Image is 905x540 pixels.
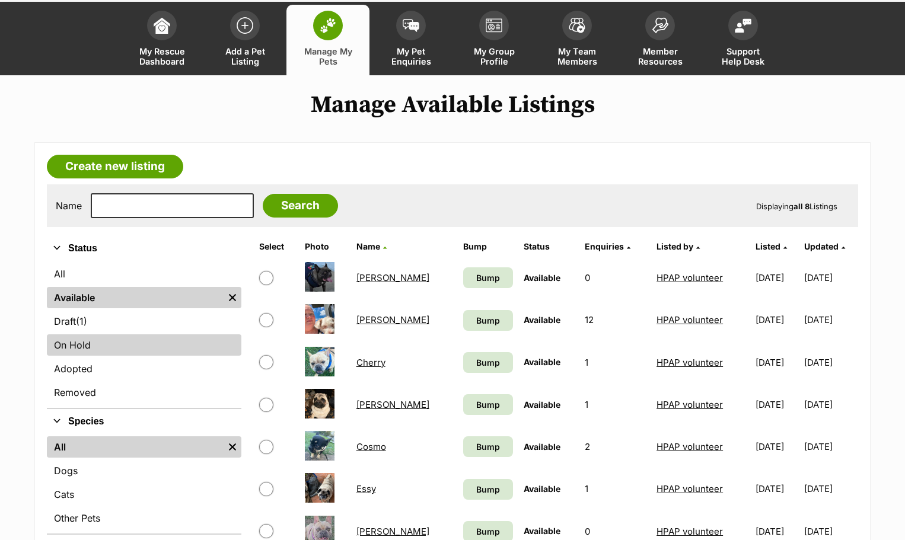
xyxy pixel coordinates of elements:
[47,436,224,458] a: All
[569,18,585,33] img: team-members-icon-5396bd8760b3fe7c0b43da4ab00e1e3bb1a5d9ba89233759b79545d2d3fc5d0d.svg
[47,460,241,481] a: Dogs
[403,19,419,32] img: pet-enquiries-icon-7e3ad2cf08bfb03b45e93fb7055b45f3efa6380592205ae92323e6603595dc1f.svg
[756,202,837,211] span: Displaying Listings
[356,241,387,251] a: Name
[524,357,560,367] span: Available
[369,5,452,75] a: My Pet Enquiries
[702,5,785,75] a: Support Help Desk
[47,414,241,429] button: Species
[657,483,723,494] a: HPAP volunteer
[463,394,513,415] a: Bump
[463,267,513,288] a: Bump
[237,17,253,34] img: add-pet-listing-icon-0afa8454b4691262ce3f59096e99ab1cd57d4a30225e0717b998d2c9b9846f56.svg
[486,18,502,33] img: group-profile-icon-3fa3cf56718a62981997c0bc7e787c4b2cf8bcc04b72c1350f741eb67cf2f40e.svg
[356,241,380,251] span: Name
[356,314,429,325] a: [PERSON_NAME]
[476,483,500,496] span: Bump
[47,484,241,505] a: Cats
[657,272,723,283] a: HPAP volunteer
[657,241,700,251] a: Listed by
[804,241,839,251] span: Updated
[657,314,723,325] a: HPAP volunteer
[356,483,376,494] a: Essy
[300,237,350,256] th: Photo
[135,46,189,66] span: My Rescue Dashboard
[356,441,386,452] a: Cosmo
[580,468,651,509] td: 1
[633,46,687,66] span: Member Resources
[804,468,857,509] td: [DATE]
[751,257,804,298] td: [DATE]
[524,442,560,452] span: Available
[47,507,241,529] a: Other Pets
[804,257,857,298] td: [DATE]
[47,287,224,308] a: Available
[536,5,619,75] a: My Team Members
[47,263,241,285] a: All
[384,46,438,66] span: My Pet Enquiries
[476,314,500,327] span: Bump
[476,525,500,538] span: Bump
[224,436,241,458] a: Remove filter
[580,342,651,383] td: 1
[580,299,651,340] td: 12
[585,241,630,251] a: Enquiries
[524,400,560,410] span: Available
[657,441,723,452] a: HPAP volunteer
[47,334,241,356] a: On Hold
[657,526,723,537] a: HPAP volunteer
[751,384,804,425] td: [DATE]
[463,352,513,373] a: Bump
[476,356,500,369] span: Bump
[751,468,804,509] td: [DATE]
[794,202,810,211] strong: all 8
[56,200,82,211] label: Name
[224,287,241,308] a: Remove filter
[751,299,804,340] td: [DATE]
[301,46,355,66] span: Manage My Pets
[218,46,272,66] span: Add a Pet Listing
[585,241,624,251] span: translation missing: en.admin.listings.index.attributes.enquiries
[804,241,845,251] a: Updated
[657,399,723,410] a: HPAP volunteer
[463,436,513,457] a: Bump
[47,261,241,408] div: Status
[519,237,578,256] th: Status
[356,357,385,368] a: Cherry
[804,342,857,383] td: [DATE]
[735,18,751,33] img: help-desk-icon-fdf02630f3aa405de69fd3d07c3f3aa587a6932b1a1747fa1d2bba05be0121f9.svg
[47,311,241,332] a: Draft
[154,17,170,34] img: dashboard-icon-eb2f2d2d3e046f16d808141f083e7271f6b2e854fb5c12c21221c1fb7104beca.svg
[47,155,183,178] a: Create new listing
[47,382,241,403] a: Removed
[716,46,770,66] span: Support Help Desk
[524,273,560,283] span: Available
[524,484,560,494] span: Available
[524,315,560,325] span: Available
[76,314,87,328] span: (1)
[804,426,857,467] td: [DATE]
[804,384,857,425] td: [DATE]
[550,46,604,66] span: My Team Members
[458,237,518,256] th: Bump
[463,479,513,500] a: Bump
[356,526,429,537] a: [PERSON_NAME]
[657,241,693,251] span: Listed by
[580,257,651,298] td: 0
[203,5,286,75] a: Add a Pet Listing
[263,194,338,218] input: Search
[804,299,857,340] td: [DATE]
[476,398,500,411] span: Bump
[476,440,500,453] span: Bump
[463,310,513,331] a: Bump
[120,5,203,75] a: My Rescue Dashboard
[756,241,780,251] span: Listed
[580,384,651,425] td: 1
[47,434,241,533] div: Species
[254,237,299,256] th: Select
[286,5,369,75] a: Manage My Pets
[756,241,787,251] a: Listed
[751,426,804,467] td: [DATE]
[320,18,336,33] img: manage-my-pets-icon-02211641906a0b7f246fdf0571729dbe1e7629f14944591b6c1af311fb30b64b.svg
[467,46,521,66] span: My Group Profile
